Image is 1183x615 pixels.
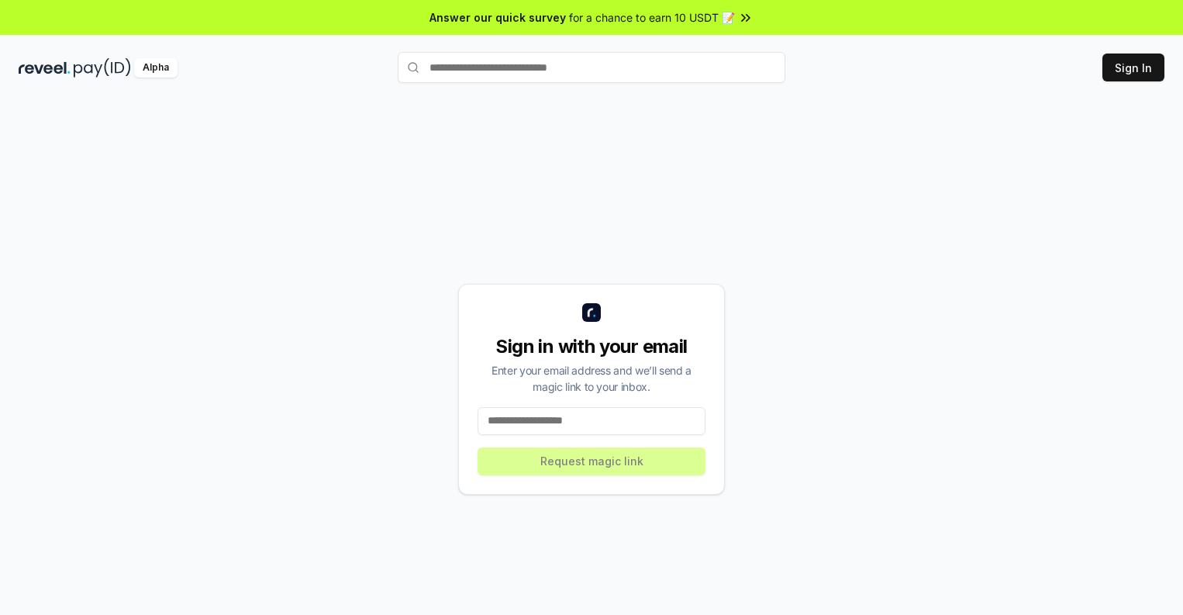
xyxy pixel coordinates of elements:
[478,334,705,359] div: Sign in with your email
[19,58,71,78] img: reveel_dark
[478,362,705,395] div: Enter your email address and we’ll send a magic link to your inbox.
[569,9,735,26] span: for a chance to earn 10 USDT 📝
[134,58,178,78] div: Alpha
[582,303,601,322] img: logo_small
[74,58,131,78] img: pay_id
[1102,54,1164,81] button: Sign In
[429,9,566,26] span: Answer our quick survey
